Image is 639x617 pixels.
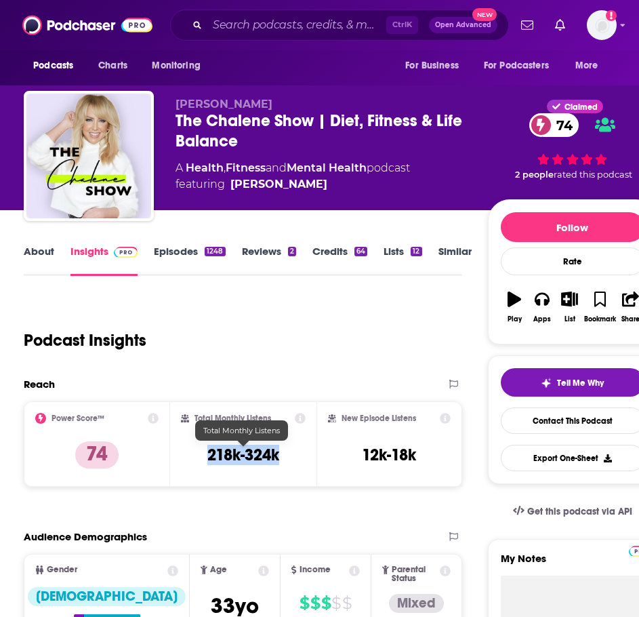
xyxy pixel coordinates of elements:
h2: Audience Demographics [24,530,147,543]
a: Similar [438,245,472,276]
span: Podcasts [33,56,73,75]
div: Mixed [389,594,444,613]
h3: 12k-18k [362,445,416,465]
button: open menu [566,53,615,79]
button: open menu [396,53,476,79]
img: The Chalene Show | Diet, Fitness & Life Balance [26,94,151,218]
img: tell me why sparkle [541,378,552,389]
span: , [224,161,226,174]
a: Show notifications dropdown [550,14,571,37]
button: Apps [528,283,556,332]
a: Mental Health [287,161,367,174]
div: 2 [288,247,296,256]
svg: Add a profile image [606,10,617,21]
span: [PERSON_NAME] [176,98,272,111]
a: Reviews2 [242,245,296,276]
a: Show notifications dropdown [516,14,539,37]
span: Total Monthly Listens [203,426,280,435]
span: Income [300,565,331,574]
div: List [564,315,575,323]
h2: Power Score™ [51,414,104,423]
input: Search podcasts, credits, & more... [207,14,386,36]
span: Age [210,565,227,574]
div: 12 [411,247,421,256]
a: Fitness [226,161,266,174]
h2: Total Monthly Listens [194,414,271,423]
img: Podchaser - Follow, Share and Rate Podcasts [22,12,152,38]
div: [DEMOGRAPHIC_DATA] [28,587,186,606]
img: Podchaser Pro [114,247,138,258]
a: 74 [529,113,579,137]
a: Lists12 [384,245,421,276]
div: Search podcasts, credits, & more... [170,9,509,41]
h1: Podcast Insights [24,330,146,351]
div: Bookmark [584,315,616,323]
a: About [24,245,54,276]
span: Get this podcast via API [527,506,632,517]
span: New [472,8,497,21]
span: Parental Status [392,565,438,583]
h2: New Episode Listens [342,414,416,423]
div: A podcast [176,160,410,193]
img: User Profile [587,10,617,40]
a: Credits64 [312,245,367,276]
button: open menu [142,53,218,79]
div: 1248 [205,247,225,256]
a: Episodes1248 [154,245,225,276]
span: Claimed [564,104,598,111]
div: Apps [533,315,551,323]
button: Open AdvancedNew [429,17,497,33]
span: Charts [98,56,127,75]
h3: 218k-324k [207,445,279,465]
span: 74 [543,113,579,137]
span: Gender [47,565,77,574]
span: Tell Me Why [557,378,604,389]
span: For Business [405,56,459,75]
div: Play [508,315,522,323]
button: open menu [475,53,569,79]
span: For Podcasters [484,56,549,75]
span: $ [342,593,352,614]
span: More [575,56,598,75]
span: Open Advanced [435,22,491,28]
button: List [556,283,583,332]
span: Monitoring [152,56,200,75]
button: Play [501,283,529,332]
span: Logged in as GregKubie [587,10,617,40]
span: Ctrl K [386,16,418,34]
a: Charts [89,53,136,79]
button: Bookmark [583,283,617,332]
span: featuring [176,176,410,193]
div: 64 [354,247,367,256]
button: Show profile menu [587,10,617,40]
span: rated this podcast [554,170,632,180]
span: and [266,161,287,174]
a: Health [186,161,224,174]
span: $ [331,593,341,614]
span: $ [321,593,331,614]
span: $ [300,593,309,614]
span: $ [310,593,320,614]
a: Chalene Johnson [230,176,327,193]
button: open menu [24,53,91,79]
p: 74 [75,441,119,469]
a: InsightsPodchaser Pro [70,245,138,276]
h2: Reach [24,378,55,391]
span: 2 people [515,170,554,180]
